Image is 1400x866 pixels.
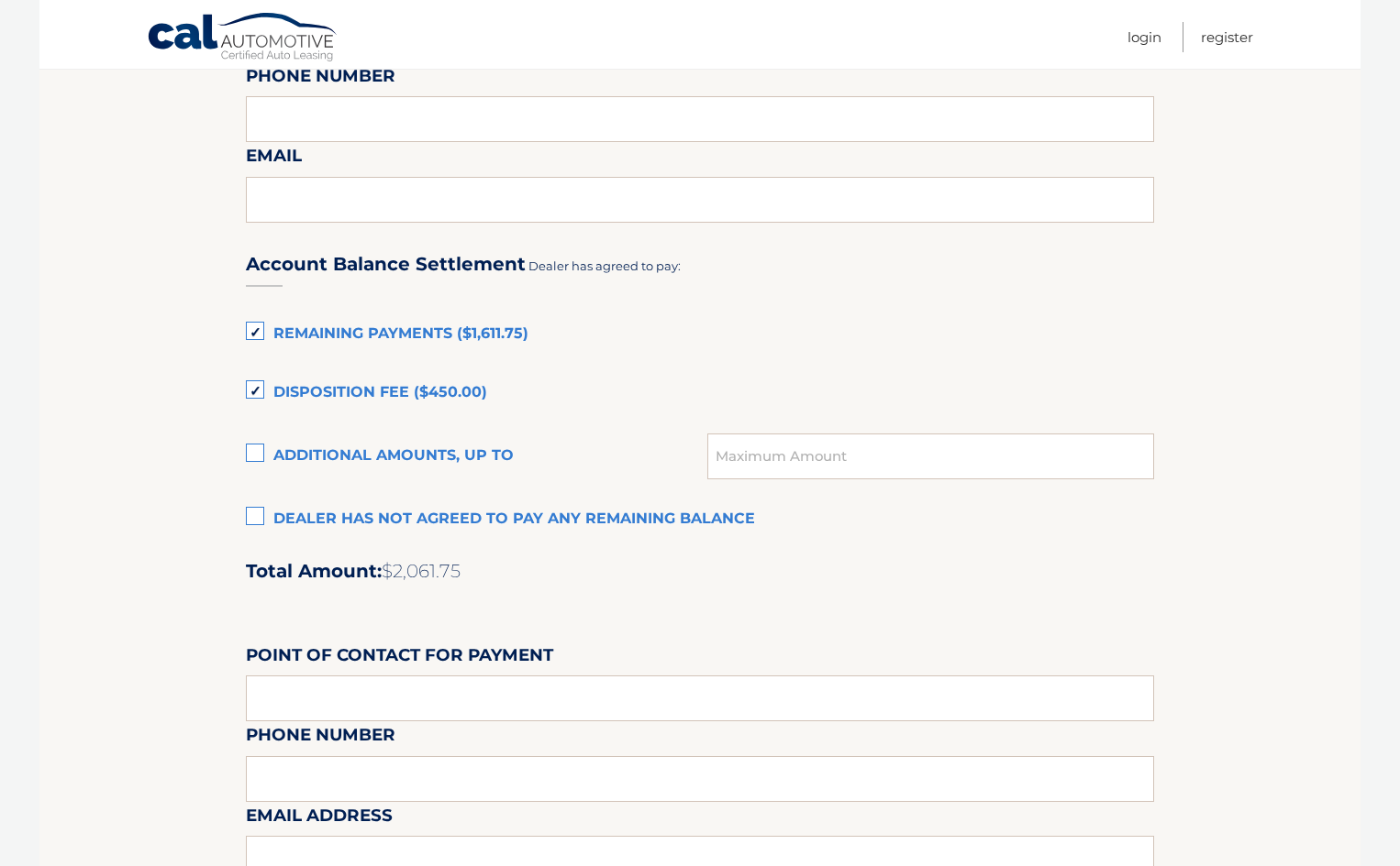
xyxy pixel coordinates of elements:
label: Email Address [246,802,393,836]
span: $2,061.75 [382,560,461,582]
a: Register [1201,22,1253,52]
label: Remaining Payments ($1,611.75) [246,316,1154,353]
h3: Account Balance Settlement [246,253,526,276]
h2: Total Amount: [246,560,1154,583]
label: Dealer has not agreed to pay any remaining balance [246,501,1154,538]
label: Additional amounts, up to [246,438,707,475]
span: Dealer has agreed to pay: [528,258,681,273]
input: Maximum Amount [707,433,1154,479]
a: Cal Automotive [147,12,339,65]
label: Phone Number [246,62,395,96]
label: Email [246,142,302,176]
label: Disposition Fee ($450.00) [246,375,1154,411]
label: Point of Contact for Payment [246,641,553,675]
a: Login [1128,22,1161,52]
